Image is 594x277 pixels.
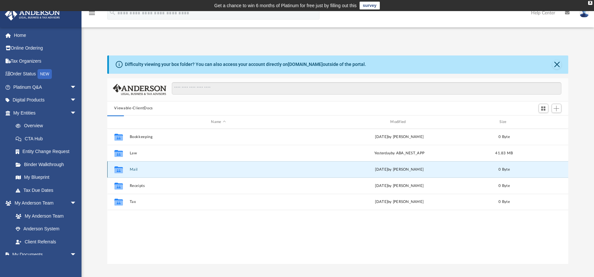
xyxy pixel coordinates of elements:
[9,145,86,158] a: Entity Change Request
[5,248,83,261] a: My Documentsarrow_drop_down
[107,129,569,264] div: grid
[109,9,116,16] i: search
[552,60,561,69] button: Close
[579,8,589,18] img: User Pic
[5,94,86,107] a: Digital Productsarrow_drop_down
[552,104,561,113] button: Add
[172,82,561,95] input: Search files and folders
[37,69,52,79] div: NEW
[310,199,488,205] div: [DATE] by [PERSON_NAME]
[129,167,307,172] button: Mail
[9,209,80,223] a: My Anderson Team
[588,1,592,5] div: close
[5,197,83,210] a: My Anderson Teamarrow_drop_down
[310,134,488,140] div: [DATE] by [PERSON_NAME]
[5,68,86,81] a: Order StatusNEW
[9,235,83,248] a: Client Referrals
[5,81,86,94] a: Platinum Q&Aarrow_drop_down
[9,119,86,132] a: Overview
[70,197,83,210] span: arrow_drop_down
[125,61,366,68] div: Difficulty viewing your box folder? You can also access your account directly on outside of the p...
[9,132,86,145] a: CTA Hub
[129,151,307,155] button: Law
[310,183,488,189] div: [DATE] by [PERSON_NAME]
[310,119,488,125] div: Modified
[129,119,307,125] div: Name
[5,42,86,55] a: Online Ordering
[5,106,86,119] a: My Entitiesarrow_drop_down
[498,184,510,188] span: 0 Byte
[129,184,307,188] button: Receipts
[9,158,86,171] a: Binder Walkthrough
[5,54,86,68] a: Tax Organizers
[374,151,391,155] span: yesterday
[214,2,357,9] div: Get a chance to win 6 months of Platinum for free just by filling out this
[498,200,510,204] span: 0 Byte
[70,94,83,107] span: arrow_drop_down
[129,200,307,204] button: Tax
[288,62,323,67] a: [DOMAIN_NAME]
[9,171,83,184] a: My Blueprint
[360,2,380,9] a: survey
[110,119,126,125] div: id
[88,9,96,17] i: menu
[539,104,548,113] button: Switch to Grid View
[70,106,83,120] span: arrow_drop_down
[5,29,86,42] a: Home
[310,167,488,173] div: [DATE] by [PERSON_NAME]
[3,8,62,21] img: Anderson Advisors Platinum Portal
[498,168,510,171] span: 0 Byte
[9,223,83,236] a: Anderson System
[129,135,307,139] button: Bookkeeping
[70,81,83,94] span: arrow_drop_down
[520,119,566,125] div: id
[491,119,517,125] div: Size
[114,105,153,111] button: Viewable-ClientDocs
[498,135,510,139] span: 0 Byte
[70,248,83,262] span: arrow_drop_down
[310,150,488,156] div: by ABA_NEST_APP
[495,151,513,155] span: 41.83 MB
[88,12,96,17] a: menu
[9,184,86,197] a: Tax Due Dates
